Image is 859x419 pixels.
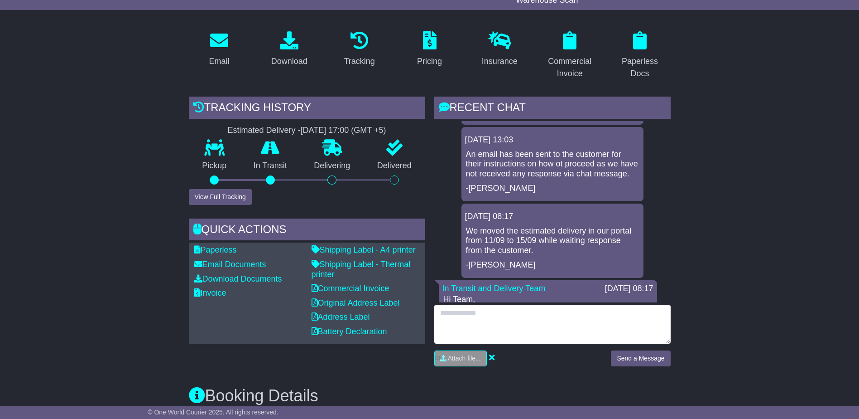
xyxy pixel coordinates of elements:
a: Download [265,28,313,71]
div: Pricing [417,55,442,68]
div: [DATE] 08:17 [465,212,640,222]
p: Pickup [189,161,240,171]
div: Email [209,55,229,68]
p: An email has been sent to the customer for their instructions on how ot proceed as we have not re... [466,150,639,179]
a: Download Documents [194,274,282,283]
p: Delivering [301,161,364,171]
a: Pricing [411,28,448,71]
a: Shipping Label - A4 printer [312,245,416,254]
div: [DATE] 17:00 (GMT +5) [301,126,386,136]
button: View Full Tracking [189,189,252,205]
div: Download [271,55,307,68]
a: Paperless Docs [609,28,671,83]
a: Commercial Invoice [312,284,389,293]
p: Hi Team, [443,295,653,305]
div: Quick Actions [189,219,425,243]
div: Tracking history [189,97,425,121]
div: RECENT CHAT [434,97,671,121]
a: Commercial Invoice [539,28,600,83]
p: In Transit [240,161,301,171]
p: -[PERSON_NAME] [466,184,639,194]
a: Email [203,28,235,71]
a: Battery Declaration [312,327,387,336]
a: Email Documents [194,260,266,269]
div: Paperless Docs [615,55,665,80]
div: [DATE] 08:17 [605,284,653,294]
a: Insurance [476,28,523,71]
a: Shipping Label - Thermal printer [312,260,411,279]
h3: Booking Details [189,387,671,405]
p: -[PERSON_NAME] [466,260,639,270]
a: Paperless [194,245,237,254]
p: We moved the estimated delivery in our portal from 11/09 to 15/09 while waiting response from the... [466,226,639,256]
a: In Transit and Delivery Team [442,284,546,293]
div: [DATE] 13:03 [465,135,640,145]
a: Address Label [312,312,370,322]
div: Insurance [482,55,518,68]
button: Send a Message [611,351,670,366]
div: Commercial Invoice [545,55,595,80]
p: Delivered [364,161,425,171]
div: Estimated Delivery - [189,126,425,136]
div: Tracking [344,55,374,68]
span: © One World Courier 2025. All rights reserved. [148,409,278,416]
a: Invoice [194,288,226,297]
a: Original Address Label [312,298,400,307]
a: Tracking [338,28,380,71]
